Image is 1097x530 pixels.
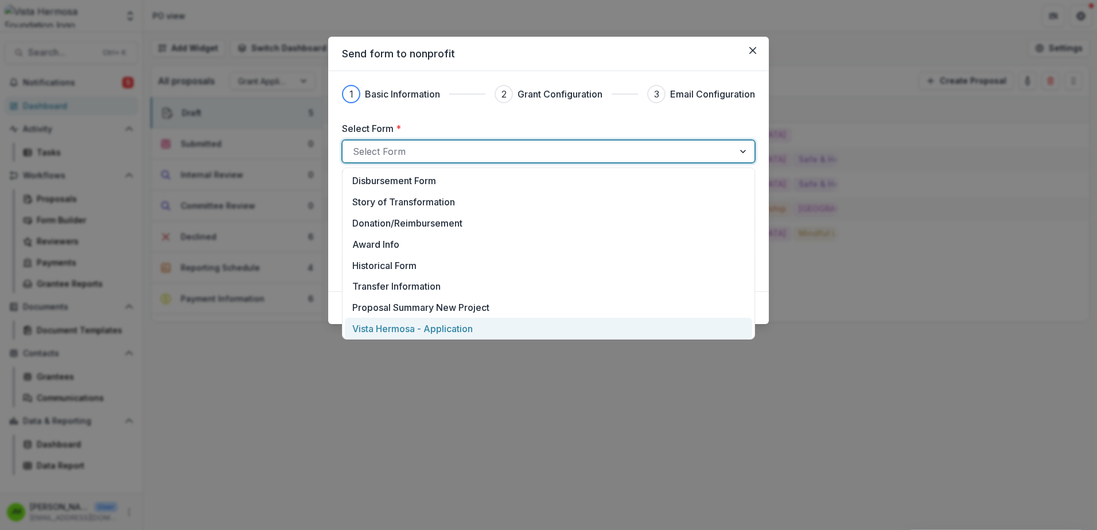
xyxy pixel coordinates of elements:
p: Story of Transformation [352,195,455,209]
div: 3 [654,87,659,101]
p: Historical Form [352,259,417,272]
div: 1 [349,87,353,101]
p: Disbursement Form [352,174,436,188]
p: Transfer Information [352,279,441,293]
header: Send form to nonprofit [328,37,769,71]
div: Progress [342,85,755,103]
h3: Email Configuration [670,87,755,101]
label: Select Form [342,122,748,135]
p: Proposal Summary New Project [352,301,489,314]
h3: Basic Information [365,87,440,101]
p: Vista Hermosa - Application [352,322,473,336]
p: Donation/Reimbursement [352,216,462,230]
div: 2 [501,87,507,101]
h3: Grant Configuration [518,87,602,101]
p: Award Info [352,237,399,251]
button: Close [744,41,762,60]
